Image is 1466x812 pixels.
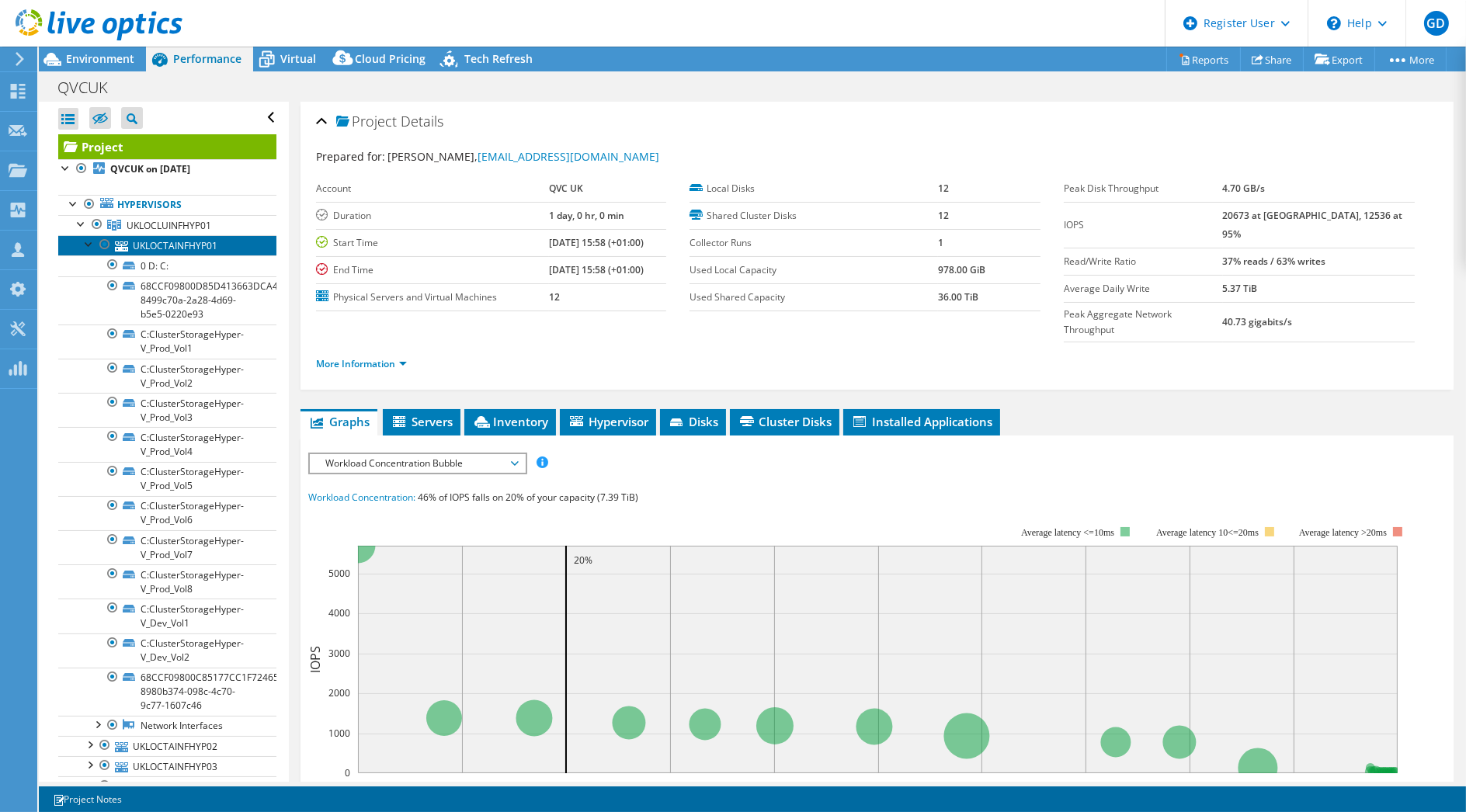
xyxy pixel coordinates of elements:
label: Start Time [316,235,550,251]
text: 4000 [328,606,350,619]
a: C:ClusterStorageHyper-V_Dev_Vol1 [58,599,276,633]
text: 30% [661,781,679,794]
svg: \n [1327,16,1341,30]
a: [EMAIL_ADDRESS][DOMAIN_NAME] [478,149,659,164]
text: 20% [557,781,575,794]
label: Physical Servers and Virtual Machines [316,290,550,305]
span: Environment [66,51,134,66]
b: 12 [938,209,949,222]
b: 36.00 TiB [938,290,978,304]
label: Used Local Capacity [690,262,938,278]
text: 70% [1076,781,1095,794]
label: Read/Write Ratio [1064,254,1222,269]
label: End Time [316,262,550,278]
a: Export [1303,47,1375,71]
span: Cluster Disks [738,414,832,429]
text: 50% [869,781,888,794]
label: Used Shared Capacity [690,290,938,305]
text: 2000 [328,686,350,699]
span: Servers [391,414,453,429]
a: C:ClusterStorageHyper-V_Prod_Vol1 [58,324,276,359]
a: C:ClusterStorageHyper-V_Prod_Vol3 [58,393,276,427]
b: 1 day, 0 hr, 0 min [549,209,624,222]
a: UKLOCTAINFHYP01 [58,235,276,255]
b: 5.37 TiB [1223,282,1258,295]
label: IOPS [1064,217,1222,233]
span: Cloud Pricing [355,51,426,66]
b: 12 [549,290,560,304]
span: Workload Concentration Bubble [318,454,517,473]
span: Hypervisor [568,414,648,429]
span: Workload Concentration: [308,491,415,504]
a: UKLOCLUINFHYP01 [58,215,276,235]
text: 100% [1385,781,1409,794]
a: 68CCF09800C85177CC1F7246561F7FDC-8980b374-098c-4c70-9c77-1607c46 [58,668,276,716]
a: More [1374,47,1447,71]
span: Details [401,112,443,130]
b: 37% reads / 63% writes [1223,255,1326,268]
b: 40.73 gigabits/s [1223,315,1293,328]
a: 68CCF09800D85D413663DCA4AB2E61A3-8499c70a-2a28-4d69-b5e5-0220e93 [58,276,276,324]
a: C:ClusterStorageHyper-V_Prod_Vol8 [58,564,276,599]
tspan: Average latency 10<=20ms [1156,527,1259,538]
h1: QVCUK [50,79,132,96]
b: 1 [938,236,943,249]
b: QVC UK [549,182,583,195]
a: 0 D: C: [58,255,276,276]
text: 5000 [328,567,350,580]
text: 0% [351,781,364,794]
span: Inventory [472,414,548,429]
text: IOPS [307,646,324,673]
text: 90% [1284,781,1303,794]
a: QVCUK on [DATE] [58,159,276,179]
a: C:ClusterStorageHyper-V_Prod_Vol4 [58,427,276,461]
text: 3000 [328,647,350,660]
a: C:ClusterStorageHyper-V_Dev_Vol2 [58,633,276,668]
text: 40% [765,781,783,794]
a: UKLOCTAINFHYP04 [58,776,276,796]
a: Project Notes [42,789,133,809]
a: Share [1240,47,1304,71]
b: 978.00 GiB [938,263,985,276]
text: 20% [574,553,592,567]
text: Average latency >20ms [1298,527,1386,538]
span: Virtual [280,51,316,66]
a: More Information [316,357,407,370]
label: Shared Cluster Disks [690,208,938,224]
tspan: Average latency <=10ms [1021,527,1114,538]
a: Reports [1166,47,1241,71]
label: Average Daily Write [1064,281,1222,297]
a: C:ClusterStorageHyper-V_Prod_Vol5 [58,462,276,496]
a: Network Interfaces [58,716,276,736]
b: [DATE] 15:58 (+01:00) [549,263,644,276]
text: 10% [453,781,471,794]
a: UKLOCTAINFHYP02 [58,736,276,756]
label: Peak Disk Throughput [1064,181,1222,196]
span: Graphs [308,414,370,429]
label: Account [316,181,550,196]
span: [PERSON_NAME], [387,149,659,164]
span: Performance [173,51,241,66]
a: C:ClusterStorageHyper-V_Prod_Vol6 [58,496,276,530]
b: 12 [938,182,949,195]
span: Project [336,114,397,130]
a: C:ClusterStorageHyper-V_Prod_Vol2 [58,359,276,393]
text: 60% [972,781,991,794]
text: 80% [1180,781,1199,794]
label: Local Disks [690,181,938,196]
label: Prepared for: [316,149,385,164]
b: [DATE] 15:58 (+01:00) [549,236,644,249]
b: QVCUK on [DATE] [110,162,190,175]
span: Installed Applications [851,414,992,429]
label: Collector Runs [690,235,938,251]
a: C:ClusterStorageHyper-V_Prod_Vol7 [58,530,276,564]
label: Peak Aggregate Network Throughput [1064,307,1222,338]
span: Tech Refresh [464,51,533,66]
a: Project [58,134,276,159]
span: Disks [668,414,718,429]
span: GD [1424,11,1449,36]
b: 20673 at [GEOGRAPHIC_DATA], 12536 at 95% [1223,209,1403,241]
span: UKLOCLUINFHYP01 [127,219,211,232]
b: 4.70 GB/s [1223,182,1266,195]
text: 0 [345,766,350,779]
